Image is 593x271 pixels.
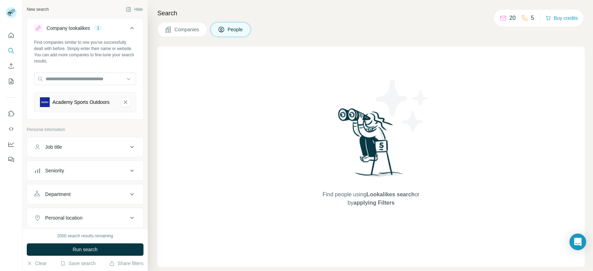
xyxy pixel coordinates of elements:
button: Company lookalikes1 [27,20,143,39]
p: 5 [531,14,534,22]
span: Find people using or by [315,190,427,207]
button: Search [6,44,17,57]
div: 1 [94,25,102,31]
button: Hide [121,4,148,15]
span: Lookalikes search [366,191,415,197]
div: Academy Sports Outdoors [52,99,109,106]
span: People [228,26,244,33]
button: Enrich CSV [6,60,17,72]
button: Buy credits [545,13,578,23]
div: Company lookalikes [47,25,90,32]
p: 20 [509,14,516,22]
button: Dashboard [6,138,17,150]
button: Clear [27,260,47,267]
button: Use Surfe on LinkedIn [6,107,17,120]
button: Seniority [27,162,143,179]
img: Surfe Illustration - Woman searching with binoculars [335,106,407,184]
div: Seniority [45,167,64,174]
div: New search [27,6,49,13]
button: Share filters [109,260,143,267]
div: 2000 search results remaining [57,233,113,239]
span: applying Filters [353,200,394,206]
span: Run search [73,246,98,253]
h4: Search [157,8,585,18]
button: Run search [27,243,143,256]
div: Open Intercom Messenger [569,233,586,250]
div: Find companies similar to one you've successfully dealt with before. Simply enter their name or w... [34,39,136,64]
button: Save search [60,260,96,267]
div: Job title [45,143,62,150]
button: Department [27,186,143,203]
button: My lists [6,75,17,88]
button: Use Surfe API [6,123,17,135]
span: Companies [174,26,200,33]
button: Personal location [27,210,143,226]
img: Surfe Illustration - Stars [371,74,434,137]
p: Personal information [27,126,143,133]
button: Job title [27,139,143,155]
button: Feedback [6,153,17,166]
button: Academy Sports Outdoors-remove-button [121,97,130,107]
div: Department [45,191,71,198]
button: Quick start [6,29,17,42]
img: Academy Sports Outdoors-logo [40,97,50,107]
div: Personal location [45,214,82,221]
